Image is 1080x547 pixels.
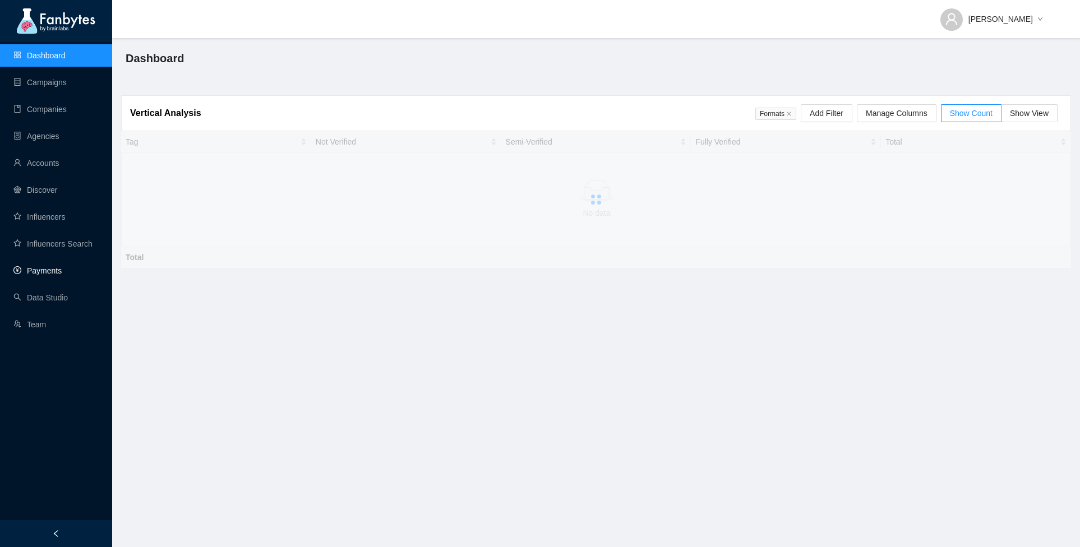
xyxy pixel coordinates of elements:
a: containerAgencies [13,132,59,141]
span: Show Count [950,109,993,118]
span: close [786,111,792,117]
a: bookCompanies [13,105,67,114]
span: down [1037,16,1043,23]
a: pay-circlePayments [13,266,62,275]
span: left [52,530,60,537]
article: Vertical Analysis [130,106,201,120]
a: searchData Studio [13,293,68,302]
button: Add Filter [801,104,852,122]
a: appstoreDashboard [13,51,66,60]
span: Dashboard [126,49,184,67]
span: Add Filter [810,107,843,119]
a: starInfluencers [13,212,65,221]
a: usergroup-addTeam [13,320,46,329]
a: userAccounts [13,159,59,168]
span: user [945,12,958,26]
button: Manage Columns [857,104,936,122]
button: [PERSON_NAME]down [931,6,1052,24]
a: radar-chartDiscover [13,186,57,194]
a: starInfluencers Search [13,239,93,248]
a: databaseCampaigns [13,78,67,87]
span: Formats [755,108,796,120]
span: [PERSON_NAME] [968,13,1033,25]
span: Show View [1010,109,1049,118]
span: Manage Columns [866,107,927,119]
